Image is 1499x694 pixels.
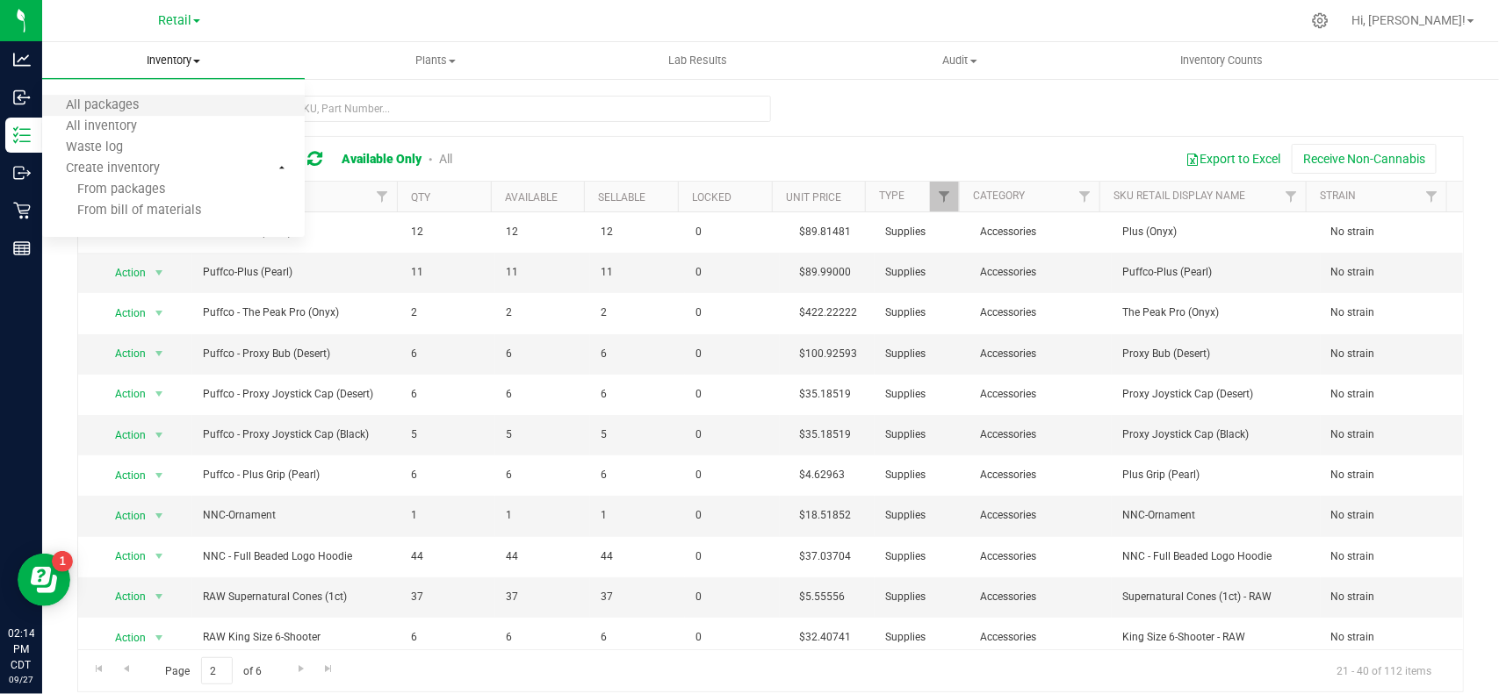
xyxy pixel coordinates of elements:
a: Go to the last page [316,657,342,681]
span: Waste log [42,140,147,155]
span: Supplies [885,467,959,483]
a: Filter [930,182,959,211]
span: Plants [306,53,566,68]
span: $422.22222 [790,300,866,326]
span: 6 [601,629,674,646]
span: Supernatural Cones (1ct) - RAW [1122,589,1310,605]
span: Supplies [885,386,959,403]
div: Manage settings [1309,12,1331,29]
span: select [148,301,170,326]
span: Hi, [PERSON_NAME]! [1351,13,1466,27]
span: Page of 6 [150,657,277,684]
span: No strain [1331,386,1452,403]
a: Go to the previous page [113,657,139,681]
span: Puffco - Proxy Joystick Cap (Desert) [203,386,391,403]
span: 37 [411,589,485,605]
span: Accessories [980,467,1101,483]
span: No strain [1331,304,1452,321]
span: 0 [695,224,769,240]
span: From bill of materials [42,204,201,218]
span: select [148,544,170,569]
span: No strain [1331,426,1452,443]
span: 1 [601,507,674,524]
span: Accessories [980,386,1101,403]
a: Go to the first page [86,657,112,681]
span: No strain [1331,346,1452,362]
a: Lab Results [566,42,829,79]
inline-svg: Reports [13,240,31,257]
span: Action [100,341,148,366]
span: 44 [411,548,485,565]
a: Type [880,190,905,202]
span: Proxy Joystick Cap (Desert) [1122,386,1310,403]
span: 12 [506,224,580,240]
span: 2 [506,304,580,321]
span: $32.40741 [790,625,860,650]
span: Supplies [885,264,959,281]
span: Proxy Joystick Cap (Black) [1122,426,1310,443]
span: RAW King Size 6-Shooter [203,629,391,646]
span: 6 [411,467,485,483]
span: Lab Results [645,53,751,68]
a: Filter [1070,182,1099,211]
a: Plants [305,42,567,79]
span: 0 [695,467,769,483]
span: Accessories [980,589,1101,605]
a: Go to the next page [288,657,313,681]
span: 5 [411,426,485,443]
span: Supplies [885,548,959,565]
span: Supplies [885,304,959,321]
span: 12 [601,224,674,240]
span: No strain [1331,224,1452,240]
span: 2 [411,304,485,321]
span: Accessories [980,426,1101,443]
span: All inventory [42,119,161,134]
span: Action [100,626,148,650]
p: 09/27 [8,673,34,686]
iframe: Resource center [18,554,70,606]
span: Accessories [980,507,1101,524]
inline-svg: Analytics [13,51,31,68]
span: Action [100,301,148,326]
span: 0 [695,304,769,321]
span: select [148,261,170,285]
span: Action [100,463,148,488]
span: 11 [506,264,580,281]
a: Filter [1277,182,1306,211]
span: $89.99000 [790,260,860,285]
span: Action [100,584,148,609]
span: Plus (Onyx) [1122,224,1310,240]
span: $100.92593 [790,341,866,367]
span: 0 [695,346,769,362]
a: Strain [1320,190,1356,202]
span: Supplies [885,224,959,240]
span: 0 [695,589,769,605]
span: No strain [1331,629,1452,646]
span: No strain [1331,548,1452,565]
span: 1 [506,507,580,524]
span: 44 [601,548,674,565]
span: 44 [506,548,580,565]
a: Sellable [599,191,646,204]
span: 0 [695,386,769,403]
span: No strain [1331,589,1452,605]
span: Proxy Bub (Desert) [1122,346,1310,362]
span: 0 [695,548,769,565]
span: $35.18519 [790,422,860,447]
inline-svg: Retail [13,202,31,219]
span: 6 [411,346,485,362]
span: Puffco - Proxy Joystick Cap (Black) [203,426,391,443]
input: 2 [201,657,233,684]
span: RAW Supernatural Cones (1ct) [203,589,391,605]
span: Supplies [885,426,959,443]
span: 11 [411,264,485,281]
span: 0 [695,426,769,443]
a: Inventory All packages All inventory Waste log Create inventory From packages From bill of materials [42,42,305,79]
span: 37 [601,589,674,605]
span: Inventory Counts [1157,53,1287,68]
span: Action [100,504,148,528]
inline-svg: Outbound [13,164,31,182]
span: $35.18519 [790,382,860,407]
a: Audit [829,42,1092,79]
span: Puffco - Plus Grip (Pearl) [203,467,391,483]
